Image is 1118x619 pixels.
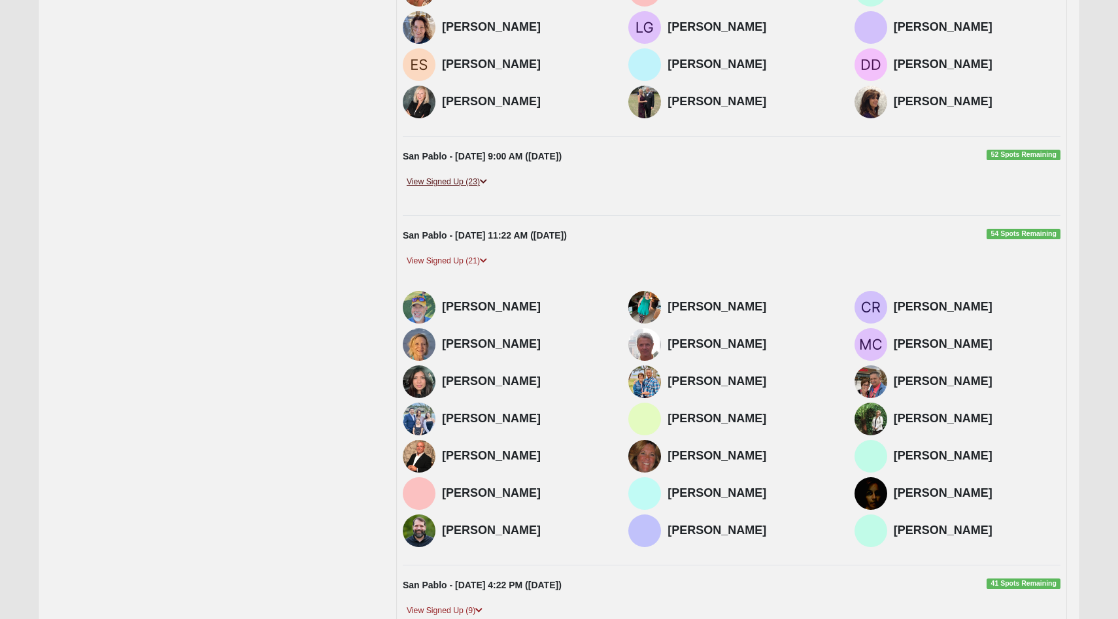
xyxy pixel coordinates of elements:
img: Deb Bailey Dunckel [403,86,435,118]
a: View Signed Up (9) [403,604,486,618]
h4: [PERSON_NAME] [668,20,834,35]
img: Ginny Simpson [628,440,661,473]
h4: [PERSON_NAME] [668,95,834,109]
span: 52 Spots Remaining [987,150,1060,160]
img: Scott Dunckel [628,86,661,118]
h4: [PERSON_NAME] [894,58,1060,72]
img: Patrick Sanchez [628,48,661,81]
h4: [PERSON_NAME] [668,58,834,72]
img: Debbie Fritzemeier [403,328,435,361]
img: Cheryl Renn [855,291,887,324]
img: Sophia Choun [403,365,435,398]
strong: San Pablo - [DATE] 11:22 AM ([DATE]) [403,230,567,241]
img: Renee Davis [855,477,887,510]
h4: [PERSON_NAME] [894,412,1060,426]
img: Lisa Haines [403,11,435,44]
img: Charlene Dangerfield [855,86,887,118]
h4: [PERSON_NAME] [668,412,834,426]
img: Genelle Clifton [855,403,887,435]
img: Mike Clifton [855,328,887,361]
a: View Signed Up (23) [403,175,491,189]
h4: [PERSON_NAME] [668,524,834,538]
strong: San Pablo - [DATE] 4:22 PM ([DATE]) [403,580,562,590]
img: Herb Baez [628,477,661,510]
a: View Signed Up (21) [403,254,491,268]
img: Dianne Diffenderfer [855,48,887,81]
img: Mark Simpson [403,440,435,473]
h4: [PERSON_NAME] [442,300,609,314]
h4: [PERSON_NAME] [442,58,609,72]
img: Alexa Austin [403,477,435,510]
h4: [PERSON_NAME] [894,486,1060,501]
h4: [PERSON_NAME] [668,486,834,501]
h4: [PERSON_NAME] [442,337,609,352]
img: Noelle Parker [628,291,661,324]
img: Laura Gray [628,11,661,44]
h4: [PERSON_NAME] [442,375,609,389]
h4: [PERSON_NAME] [442,486,609,501]
h4: [PERSON_NAME] [442,449,609,463]
img: Gloriana Garri [855,440,887,473]
img: Nick Tison [855,365,887,398]
h4: [PERSON_NAME] [442,524,609,538]
span: 54 Spots Remaining [987,229,1060,239]
h4: [PERSON_NAME] [442,95,609,109]
h4: [PERSON_NAME] [894,337,1060,352]
img: Brian Gray [855,11,887,44]
h4: [PERSON_NAME] [668,337,834,352]
h4: [PERSON_NAME] [894,20,1060,35]
img: Eden Sanchez [403,48,435,81]
img: Marisa George [628,514,661,547]
img: Chris Leighton [628,403,661,435]
h4: [PERSON_NAME] [894,300,1060,314]
span: 41 Spots Remaining [987,578,1060,589]
img: Geoffrey George [855,514,887,547]
img: Ron Fritzemeier [403,291,435,324]
img: John Courtney [628,328,661,361]
h4: [PERSON_NAME] [894,449,1060,463]
img: Lucy Tison [628,365,661,398]
h4: [PERSON_NAME] [894,95,1060,109]
h4: [PERSON_NAME] [668,375,834,389]
h4: [PERSON_NAME] [668,300,834,314]
img: Micah Davis [403,514,435,547]
h4: [PERSON_NAME] [442,412,609,426]
h4: [PERSON_NAME] [442,20,609,35]
h4: [PERSON_NAME] [894,524,1060,538]
h4: [PERSON_NAME] [894,375,1060,389]
h4: [PERSON_NAME] [668,449,834,463]
strong: San Pablo - [DATE] 9:00 AM ([DATE]) [403,151,562,161]
img: Chantal Leighton [403,403,435,435]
